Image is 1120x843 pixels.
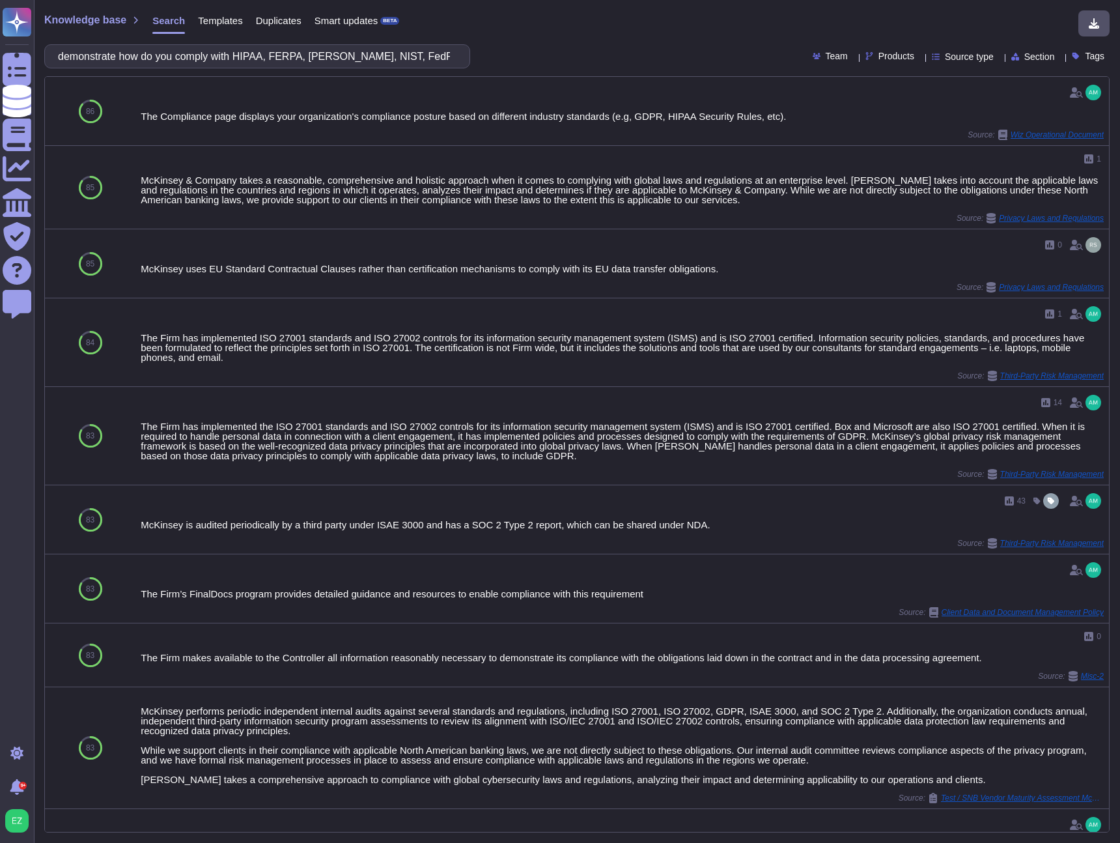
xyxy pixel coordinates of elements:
div: 9+ [19,782,27,790]
span: 83 [86,651,94,659]
span: Tags [1085,51,1104,61]
span: 83 [86,585,94,593]
span: 85 [86,260,94,268]
span: Misc-2 [1081,672,1104,680]
span: Source: [957,213,1104,223]
span: Privacy Laws and Regulations [999,214,1104,222]
div: McKinsey uses EU Standard Contractual Clauses rather than certification mechanisms to comply with... [141,264,1104,274]
span: Search [152,16,185,25]
button: user [3,807,38,835]
span: Third-Party Risk Management [1000,470,1104,478]
span: Client Data and Document Management Policy [942,608,1104,616]
span: Wiz Operational Document [1011,131,1104,139]
img: user [1085,85,1101,100]
span: Knowledge base [44,15,126,25]
img: user [1085,306,1101,322]
span: 1 [1057,310,1062,318]
span: Team [826,51,848,61]
span: Templates [198,16,242,25]
div: The Firm makes available to the Controller all information reasonably necessary to demonstrate it... [141,653,1104,663]
div: McKinsey performs periodic independent internal audits against several standards and regulations,... [141,706,1104,784]
span: Source: [968,130,1104,140]
span: 1 [1097,155,1101,163]
span: Source: [957,371,1104,381]
span: Third-Party Risk Management [1000,539,1104,547]
div: The Firm has implemented ISO 27001 standards and ISO 27002 controls for its information security ... [141,333,1104,362]
span: Test / SNB Vendor Maturity Assessment McKinsey & Company v.1.0 [941,794,1104,802]
div: The Compliance page displays your organization's compliance posture based on different industry s... [141,111,1104,121]
span: Privacy Laws and Regulations [999,283,1104,291]
div: The Firm has implemented the ISO 27001 standards and ISO 27002 controls for its information secur... [141,421,1104,461]
div: McKinsey & Company takes a reasonable, comprehensive and holistic approach when it comes to compl... [141,175,1104,205]
span: Section [1024,52,1055,61]
div: BETA [380,17,399,25]
span: Third-Party Risk Management [1000,372,1104,380]
span: Source: [1038,671,1104,681]
span: 14 [1054,399,1062,407]
span: 84 [86,339,94,347]
span: Source: [957,282,1104,293]
span: Source: [899,607,1104,618]
img: user [1085,237,1101,253]
span: Products [878,51,914,61]
span: 43 [1017,497,1026,505]
span: 0 [1097,633,1101,640]
span: 83 [86,744,94,752]
span: Smart updates [315,16,378,25]
span: 83 [86,516,94,524]
input: Search a question or template... [51,45,456,68]
div: The Firm’s FinalDocs program provides detailed guidance and resources to enable compliance with t... [141,589,1104,599]
span: Duplicates [256,16,301,25]
span: 83 [86,432,94,440]
img: user [1085,395,1101,410]
span: 0 [1057,241,1062,249]
span: Source type [945,52,994,61]
span: Source: [957,538,1104,549]
img: user [5,809,29,833]
div: McKinsey is audited periodically by a third party under ISAE 3000 and has a SOC 2 Type 2 report, ... [141,520,1104,530]
span: 86 [86,107,94,115]
img: user [1085,817,1101,833]
span: Source: [957,469,1104,479]
span: 85 [86,184,94,192]
span: Source: [899,793,1104,803]
img: user [1085,493,1101,509]
img: user [1085,562,1101,578]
